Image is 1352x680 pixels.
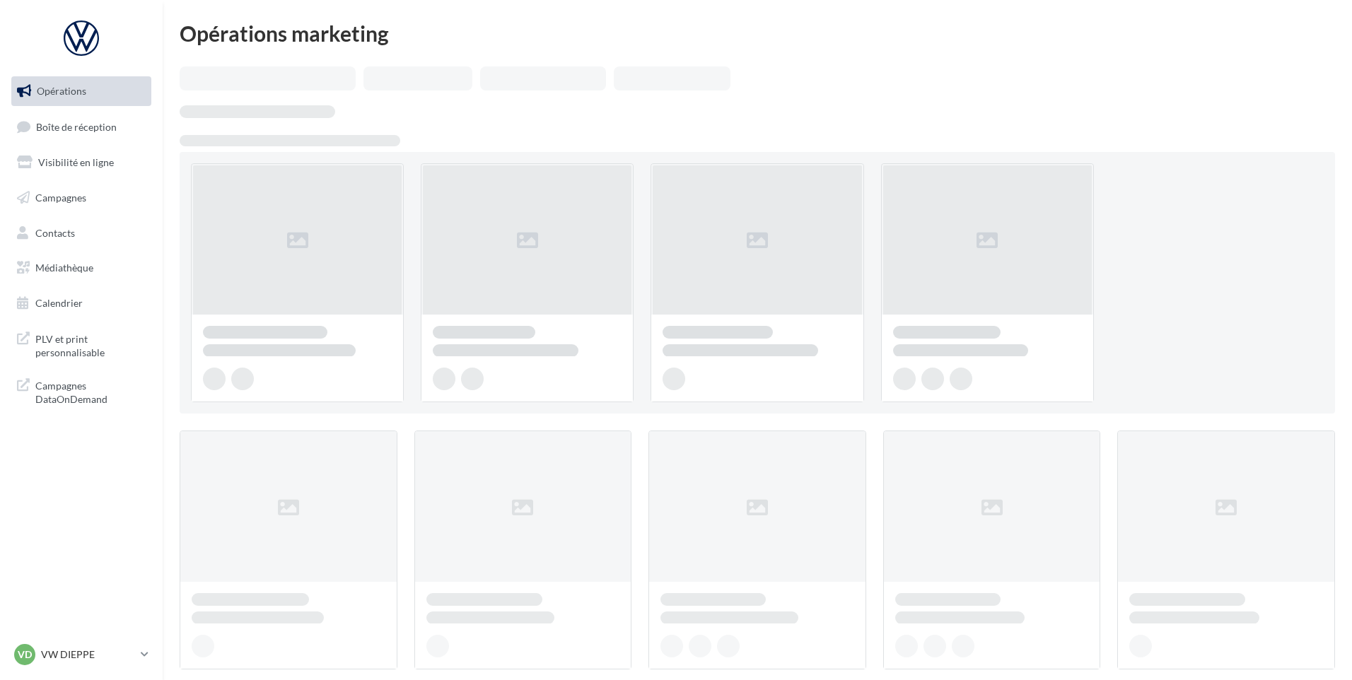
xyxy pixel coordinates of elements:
a: PLV et print personnalisable [8,324,154,365]
a: Contacts [8,218,154,248]
a: Visibilité en ligne [8,148,154,177]
span: VD [18,647,32,662]
span: Campagnes DataOnDemand [35,376,146,406]
p: VW DIEPPE [41,647,135,662]
a: Campagnes [8,183,154,213]
span: Visibilité en ligne [38,156,114,168]
a: Médiathèque [8,253,154,283]
span: Calendrier [35,297,83,309]
span: Contacts [35,226,75,238]
span: Opérations [37,85,86,97]
a: Calendrier [8,288,154,318]
div: Opérations marketing [180,23,1335,44]
span: Campagnes [35,192,86,204]
a: VD VW DIEPPE [11,641,151,668]
a: Opérations [8,76,154,106]
a: Campagnes DataOnDemand [8,370,154,412]
span: Boîte de réception [36,120,117,132]
span: PLV et print personnalisable [35,329,146,360]
span: Médiathèque [35,262,93,274]
a: Boîte de réception [8,112,154,142]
